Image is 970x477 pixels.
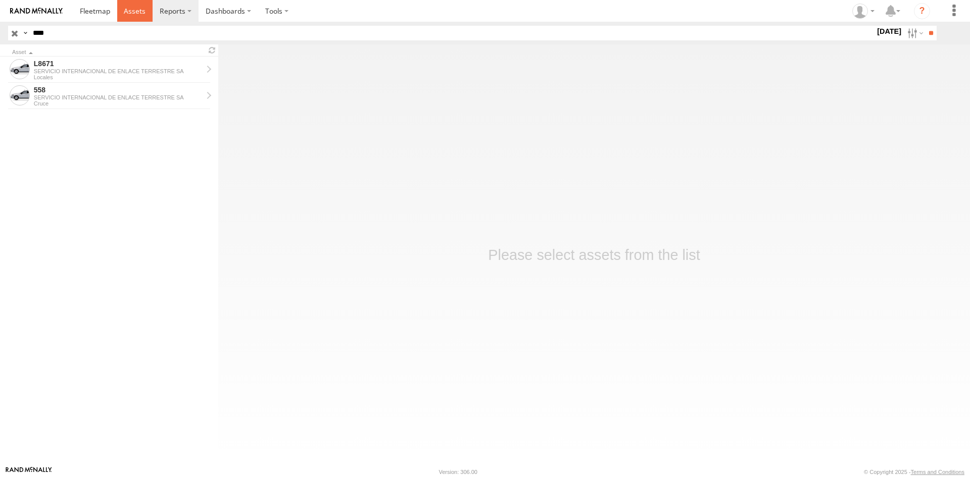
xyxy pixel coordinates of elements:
[914,3,930,19] i: ?
[206,45,218,55] span: Refresh
[903,26,925,40] label: Search Filter Options
[6,467,52,477] a: Visit our Website
[34,59,203,68] div: L8671 - View Asset History
[34,85,203,94] div: 558 - View Asset History
[439,469,477,475] div: Version: 306.00
[849,4,878,19] div: DAVID ARRIETA
[12,50,202,55] div: Click to Sort
[34,74,203,80] div: Locales
[34,94,203,100] div: SERVICIO INTERNACIONAL DE ENLACE TERRESTRE SA
[10,8,63,15] img: rand-logo.svg
[875,26,903,37] label: [DATE]
[34,100,203,107] div: Cruce
[911,469,964,475] a: Terms and Conditions
[21,26,29,40] label: Search Query
[864,469,964,475] div: © Copyright 2025 -
[34,68,203,74] div: SERVICIO INTERNACIONAL DE ENLACE TERRESTRE SA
